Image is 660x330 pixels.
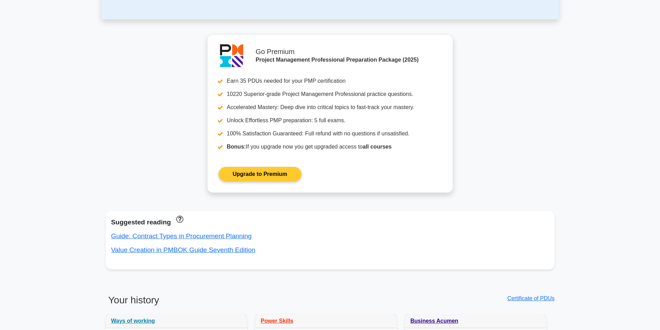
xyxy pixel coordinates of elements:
[111,246,256,253] a: Value Creation in PMBOK Guide Seventh Edition
[174,215,183,222] a: These concepts have been answered less than 50% correct. The guides disapear when you answer ques...
[111,318,155,324] a: Ways of working
[111,232,252,240] a: Guide: Contract Types in Procurement Planning
[106,294,326,312] h3: Your history
[411,318,458,324] a: Business Acumen
[219,167,301,181] a: Upgrade to Premium
[111,217,549,228] div: Suggested reading
[261,318,293,324] a: Power Skills
[507,295,554,301] a: Certificate of PDUs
